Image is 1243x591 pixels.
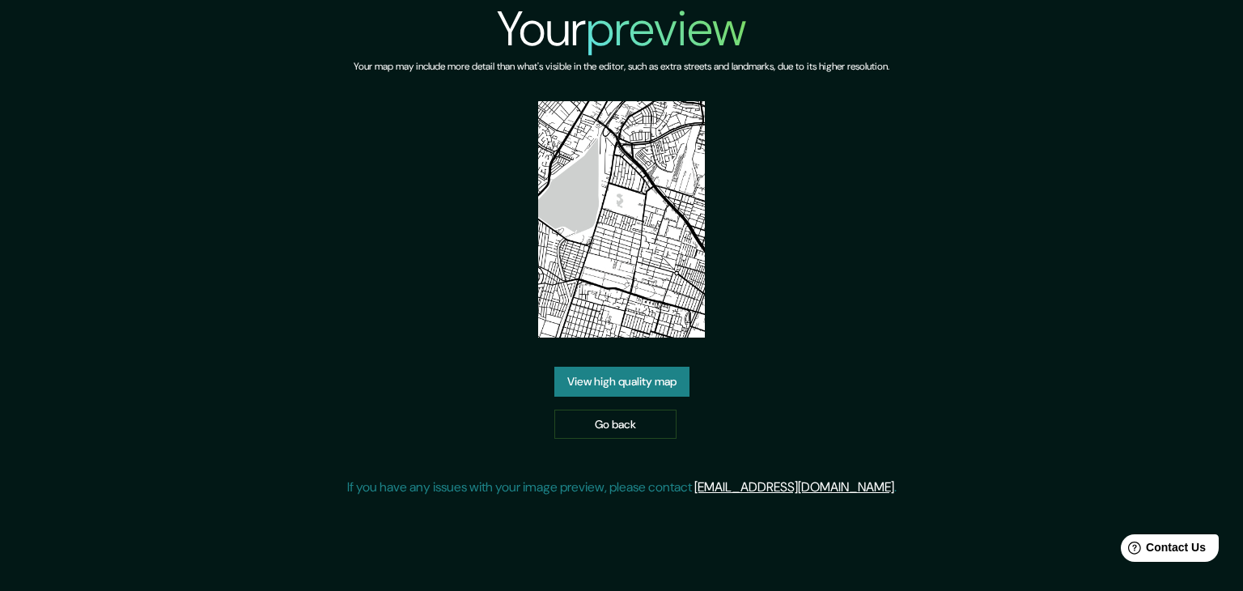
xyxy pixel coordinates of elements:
[554,367,689,397] a: View high quality map
[1099,528,1225,573] iframe: Help widget launcher
[347,478,897,497] p: If you have any issues with your image preview, please contact .
[354,58,889,75] h6: Your map may include more detail than what's visible in the editor, such as extra streets and lan...
[554,410,677,440] a: Go back
[538,101,706,338] img: created-map-preview
[694,478,894,495] a: [EMAIL_ADDRESS][DOMAIN_NAME]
